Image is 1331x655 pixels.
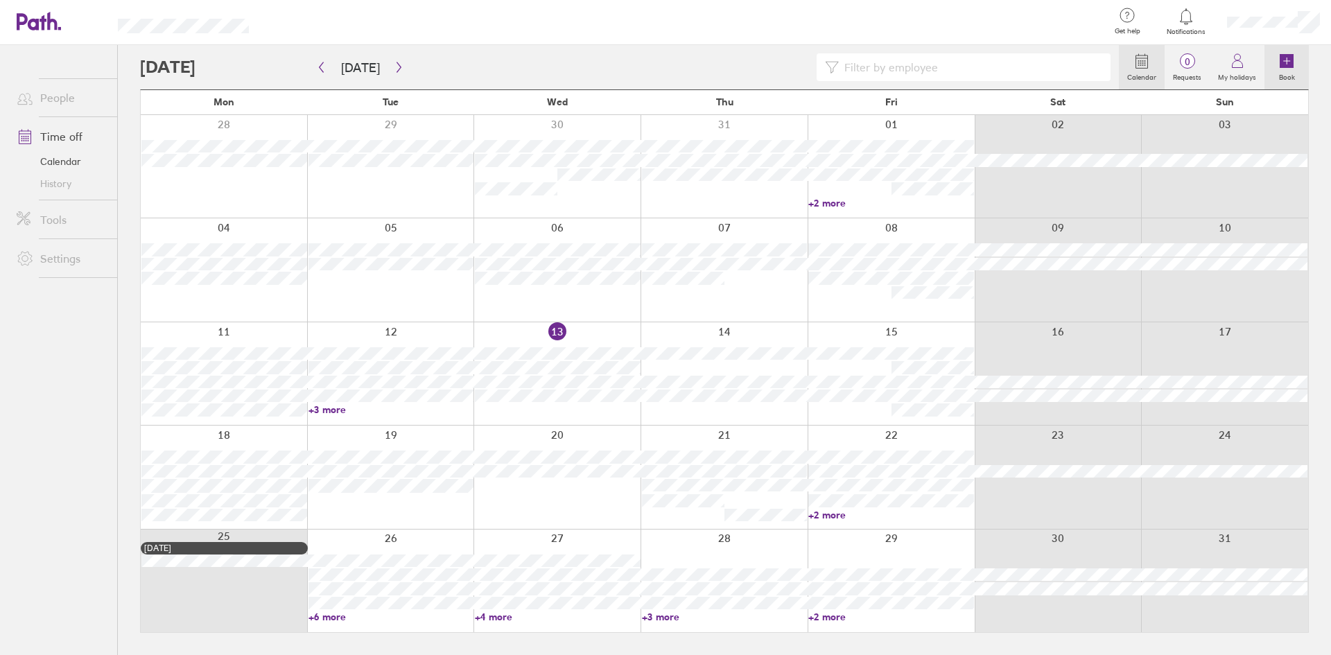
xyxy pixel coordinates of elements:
span: Mon [214,96,234,107]
a: People [6,84,117,112]
span: Sat [1050,96,1065,107]
input: Filter by employee [839,54,1102,80]
span: Get help [1105,27,1150,35]
label: My holidays [1210,69,1264,82]
a: +2 more [808,197,974,209]
button: [DATE] [330,56,391,79]
label: Book [1271,69,1303,82]
span: Fri [885,96,898,107]
span: 0 [1165,56,1210,67]
a: +6 more [308,611,474,623]
a: +4 more [475,611,641,623]
a: +2 more [808,509,974,521]
span: Thu [716,96,733,107]
a: Book [1264,45,1309,89]
a: Calendar [6,150,117,173]
a: My holidays [1210,45,1264,89]
a: Tools [6,206,117,234]
span: Notifications [1164,28,1209,36]
a: +3 more [642,611,808,623]
a: +2 more [808,611,974,623]
a: Settings [6,245,117,272]
a: Notifications [1164,7,1209,36]
div: [DATE] [144,543,304,553]
label: Requests [1165,69,1210,82]
a: +3 more [308,403,474,416]
span: Tue [383,96,399,107]
label: Calendar [1119,69,1165,82]
span: Sun [1216,96,1234,107]
a: History [6,173,117,195]
a: Time off [6,123,117,150]
a: Calendar [1119,45,1165,89]
a: 0Requests [1165,45,1210,89]
span: Wed [547,96,568,107]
